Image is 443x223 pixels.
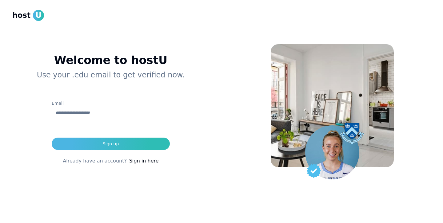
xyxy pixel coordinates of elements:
p: Use your .edu email to get verified now. [22,70,199,80]
span: host [12,10,30,20]
a: hostU [12,10,44,21]
label: Email [52,101,64,106]
img: Student [305,125,359,179]
h1: Welcome to hostU [22,54,199,66]
img: Columbia university [340,123,364,144]
a: Sign in here [129,157,159,165]
img: House Background [271,44,394,167]
span: U [33,10,44,21]
div: Sign up [103,141,119,147]
span: Already have an account? [63,157,127,165]
button: Sign up [52,138,170,150]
